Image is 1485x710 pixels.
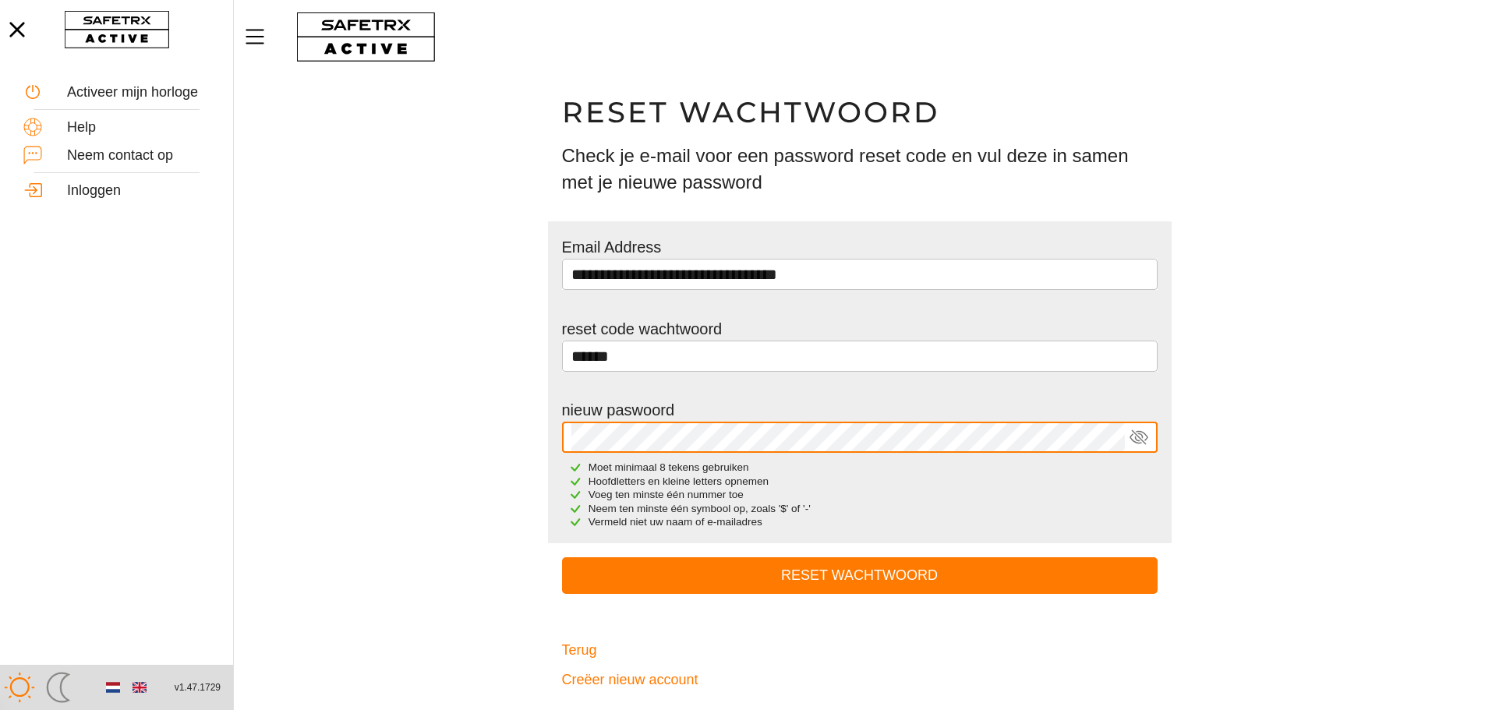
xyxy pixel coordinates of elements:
[562,320,723,337] label: reset code wachtwoord
[562,401,675,419] label: nieuw paswoord
[133,680,147,694] img: en.svg
[589,461,749,473] span: Moet minimaal 8 tekens gebruiken
[562,666,1158,695] a: Creëer nieuw account
[43,672,74,703] img: ModeDark.svg
[100,674,126,701] button: Dutch
[571,341,1148,372] input: Open Keeper Popup
[23,146,42,164] img: ContactUs.svg
[106,680,120,694] img: nl.svg
[589,475,769,487] span: Hoofdletters en kleine letters opnemen
[4,672,35,703] img: ModeLight.svg
[571,422,1125,453] input: Open Keeper Popup
[571,259,1148,290] input: Open Keeper Popup
[562,94,1158,130] h1: Reset Wachtwoord
[165,675,230,701] button: v1.47.1729
[242,20,281,53] button: Menu
[589,489,744,500] span: Voeg ten minste één nummer toe
[67,119,210,136] div: Help
[175,680,221,696] span: v1.47.1729
[589,516,762,528] span: Vermeld niet uw naam of e-mailadres
[575,563,1145,588] span: Reset wachtwoord
[67,147,210,164] div: Neem contact op
[562,557,1158,594] button: Reset wachtwoord
[562,636,1158,666] a: Terug
[67,84,210,101] div: Activeer mijn horloge
[562,668,698,692] span: Creëer nieuw account
[562,638,597,662] span: Terug
[23,118,42,136] img: Help.svg
[562,238,662,256] label: Email Address
[67,182,210,200] div: Inloggen
[126,674,153,701] button: English
[1104,428,1123,447] keeper-lock: Open Keeper Popup
[562,143,1158,195] h3: Check je e-mail voor een password reset code en vul deze in samen met je nieuwe password
[589,503,811,514] span: Neem ten minste één symbool op, zoals '$' of '-'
